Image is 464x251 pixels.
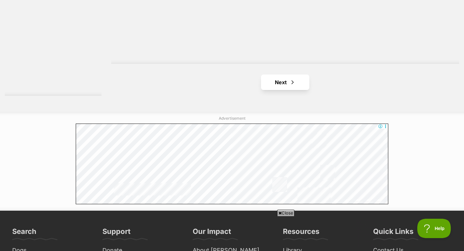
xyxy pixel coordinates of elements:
iframe: Advertisement [76,219,388,248]
iframe: Help Scout Beacon - Open [417,219,451,238]
h3: Quick Links [373,227,413,240]
nav: Pagination [111,75,459,90]
iframe: Advertisement [76,124,388,204]
span: Close [277,210,295,216]
h3: Search [12,227,36,240]
a: Next page [261,75,309,90]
